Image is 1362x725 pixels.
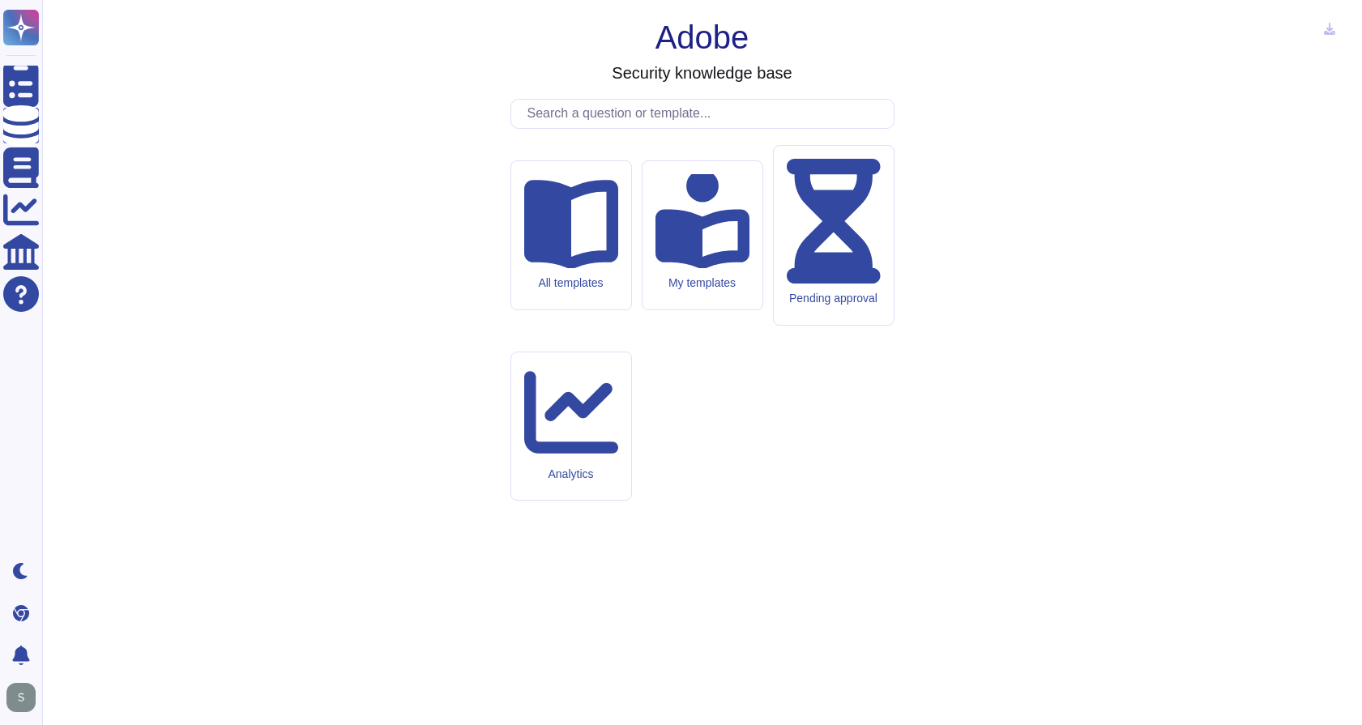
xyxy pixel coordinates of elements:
[3,680,47,715] button: user
[519,100,894,128] input: Search a question or template...
[6,683,36,712] img: user
[655,276,749,290] div: My templates
[524,467,618,481] div: Analytics
[787,292,881,305] div: Pending approval
[655,18,749,57] h1: Adobe
[524,276,618,290] div: All templates
[612,63,792,83] h3: Security knowledge base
